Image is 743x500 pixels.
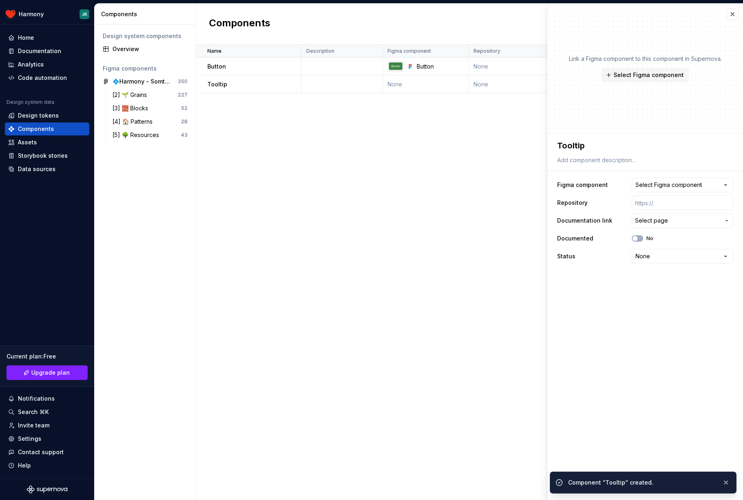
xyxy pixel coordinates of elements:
[557,199,588,207] label: Repository
[635,181,702,189] div: Select Figma component
[5,446,89,459] button: Contact support
[5,109,89,122] a: Design tokens
[19,10,44,18] div: Harmony
[18,60,44,69] div: Analytics
[103,64,187,73] div: Figma components
[18,34,34,42] div: Home
[5,163,89,176] a: Data sources
[112,118,156,126] div: [4] 🏠 Patterns
[18,395,55,403] div: Notifications
[5,149,89,162] a: Storybook stories
[632,195,733,210] input: https://
[6,365,88,380] button: Upgrade plan
[6,352,88,361] div: Current plan : Free
[417,62,463,71] div: Button
[646,235,653,242] label: No
[557,181,608,189] label: Figma component
[207,48,222,54] p: Name
[5,31,89,44] a: Home
[5,45,89,58] a: Documentation
[31,369,70,377] span: Upgrade plan
[18,421,50,429] div: Invite team
[5,432,89,445] a: Settings
[5,136,89,149] a: Assets
[474,48,500,54] p: Repository
[101,10,192,18] div: Components
[112,45,187,53] div: Overview
[112,104,151,112] div: [3] 🧱 Blocks
[632,213,733,228] button: Select page
[388,62,403,71] img: Button
[383,75,469,93] td: None
[5,419,89,432] a: Invite team
[178,92,187,98] div: 227
[388,48,431,54] p: Figma component
[306,48,334,54] p: Description
[181,132,187,138] div: 43
[112,77,173,86] div: 💠Harmony - Somtoday Product Language
[635,217,668,225] span: Select page
[82,11,87,17] div: JK
[5,459,89,472] button: Help
[6,9,15,19] img: 41dd58b4-cf0d-4748-b605-c484c7e167c9.png
[557,252,575,260] label: Status
[109,115,191,128] a: [4] 🏠 Patterns28
[209,17,270,31] h2: Components
[18,165,56,173] div: Data sources
[18,74,67,82] div: Code automation
[27,485,67,494] svg: Supernova Logo
[5,122,89,135] a: Components
[99,43,191,56] a: Overview
[181,105,187,112] div: 52
[569,55,722,63] p: Link a Figma component to this component in Supernova.
[109,88,191,101] a: [2] 🌱 Grains227
[614,71,684,79] span: Select Figma component
[469,75,564,93] td: None
[557,217,612,225] label: Documentation link
[568,479,716,487] div: Component “Tooltip” created.
[5,392,89,405] button: Notifications
[18,461,31,470] div: Help
[178,78,187,85] div: 350
[112,131,162,139] div: [5] 🌳 Resources
[18,152,68,160] div: Storybook stories
[5,406,89,418] button: Search ⌘K
[469,58,564,75] td: None
[18,112,59,120] div: Design tokens
[103,32,187,40] div: Design system components
[18,138,37,146] div: Assets
[5,71,89,84] a: Code automation
[109,129,191,142] a: [5] 🌳 Resources43
[207,62,226,71] p: Button
[18,448,64,456] div: Contact support
[112,91,150,99] div: [2] 🌱 Grains
[18,47,61,55] div: Documentation
[2,5,93,23] button: HarmonyJK
[99,75,191,88] a: 💠Harmony - Somtoday Product Language350
[109,102,191,115] a: [3] 🧱 Blocks52
[602,68,689,82] button: Select Figma component
[6,99,54,105] div: Design system data
[18,125,54,133] div: Components
[18,408,49,416] div: Search ⌘K
[557,234,593,242] label: Documented
[632,178,733,192] button: Select Figma component
[5,58,89,71] a: Analytics
[181,118,187,125] div: 28
[207,80,227,88] p: Tooltip
[18,435,41,443] div: Settings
